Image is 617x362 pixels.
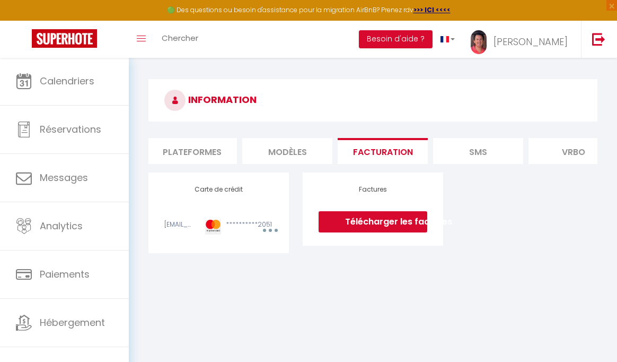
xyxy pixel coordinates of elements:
[147,138,237,164] li: Plateformes
[162,32,198,44] span: Chercher
[40,219,83,232] span: Analytics
[40,268,90,281] span: Paiements
[40,74,94,88] span: Calendriers
[319,211,427,232] a: Télécharger les factures
[359,30,433,48] button: Besoin d'aide ?
[205,220,221,234] img: credit-card
[471,30,487,54] img: ...
[157,220,198,240] div: [EMAIL_ADDRESS][DOMAIN_NAME]
[164,186,273,193] h4: Carte de crédit
[319,186,427,193] h4: Factures
[433,138,523,164] li: SMS
[40,171,88,184] span: Messages
[148,79,597,122] h3: INFORMATION
[40,316,105,329] span: Hébergement
[40,123,101,136] span: Réservations
[338,138,428,164] li: Facturation
[493,35,568,48] span: [PERSON_NAME]
[242,138,332,164] li: MODÈLES
[463,21,581,58] a: ... [PERSON_NAME]
[592,32,605,46] img: logout
[32,29,97,48] img: Super Booking
[154,21,206,58] a: Chercher
[413,5,451,14] a: >>> ICI <<<<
